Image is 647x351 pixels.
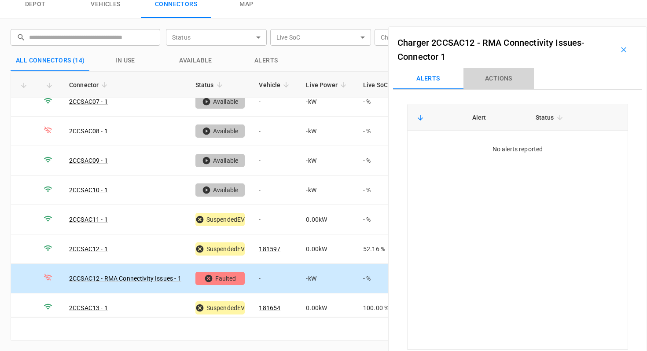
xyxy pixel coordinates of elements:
button: Available [161,50,231,71]
a: 181597 [259,245,280,252]
a: Charger 2CCSAC12 - RMA Connectivity Issues [397,37,581,48]
td: - kW [299,175,356,205]
td: - % [356,264,406,293]
button: Actions [463,68,534,89]
span: Status [195,80,225,90]
a: 181654 [259,304,280,311]
td: - % [356,205,406,234]
td: 100.00 % [356,293,406,323]
a: 2CCSAC11 - 1 [69,216,108,223]
div: Available [195,183,245,197]
div: Available [195,124,245,138]
button: Alerts [393,68,463,89]
span: Live SoC [363,80,399,90]
span: Status [536,112,566,123]
td: - kW [299,264,356,293]
div: No alerts reported [422,145,614,154]
span: Vehicle [259,80,292,90]
a: 2CCSAC09 - 1 [69,157,108,164]
a: 2CCSAC12 - RMA Connectivity Issues - 1 [69,275,181,282]
td: 0.00 kW [299,234,356,264]
td: - [252,264,299,293]
td: - kW [299,117,356,146]
span: Connector [69,80,110,90]
a: 2CCSAC07 - 1 [69,98,108,105]
td: 0.00 kW [299,293,356,323]
td: 0.00 kW [299,205,356,234]
button: in use [90,50,161,71]
td: - [252,175,299,205]
a: 2CCSAC13 - 1 [69,304,108,311]
a: 2CCSAC08 - 1 [69,128,108,135]
div: SuspendedEV [195,242,245,256]
div: Available [195,95,245,108]
div: Connectors submenus tabs [393,68,642,89]
td: 52.16 % [356,234,406,264]
a: 2CCSAC12 - 1 [69,245,108,252]
td: - % [356,88,406,117]
td: - [252,88,299,117]
th: Alert [465,104,529,131]
td: - kW [299,146,356,175]
div: Available [195,154,245,167]
button: Alerts [231,50,301,71]
td: - [252,146,299,175]
td: - [252,205,299,234]
a: Connector 1 [397,51,446,62]
button: All Connectors (14) [11,50,90,71]
div: SuspendedEV [195,301,245,314]
td: - % [356,175,406,205]
div: SuspendedEV [195,213,245,226]
div: Faulted [195,272,245,285]
td: - % [356,117,406,146]
a: 2CCSAC10 - 1 [69,186,108,194]
td: - % [356,146,406,175]
td: - kW [299,88,356,117]
span: Live Power [306,80,349,90]
td: - [252,117,299,146]
h6: - [397,36,610,64]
